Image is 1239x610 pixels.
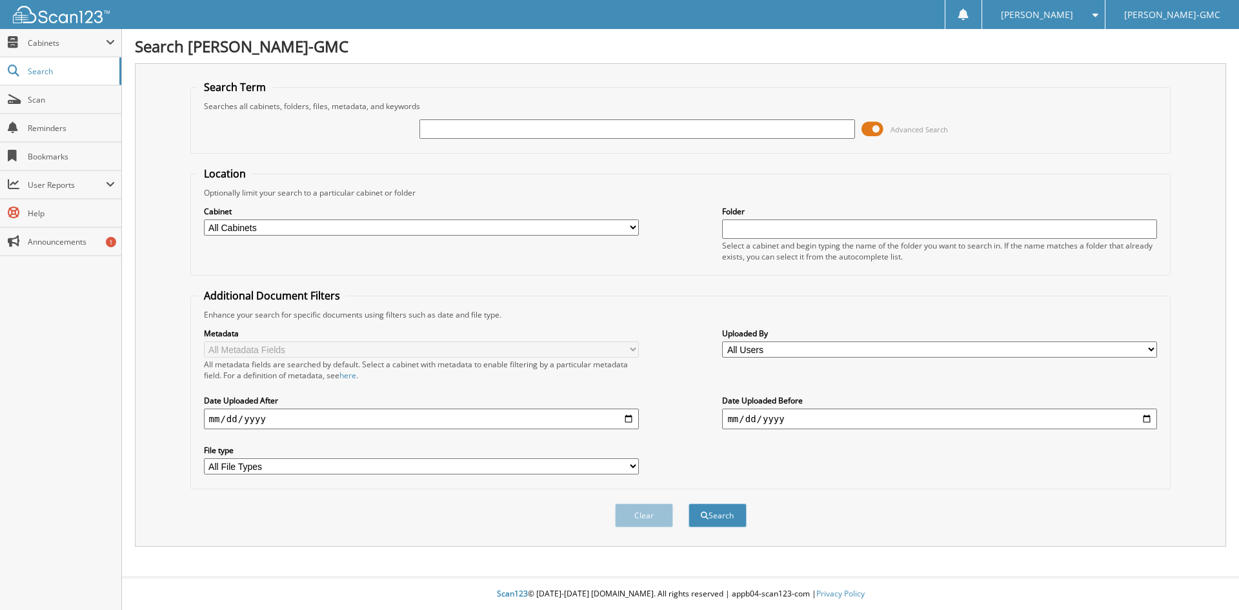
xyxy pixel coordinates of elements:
[204,445,639,456] label: File type
[122,578,1239,610] div: © [DATE]-[DATE] [DOMAIN_NAME]. All rights reserved | appb04-scan123-com |
[106,237,116,247] div: 1
[722,395,1157,406] label: Date Uploaded Before
[339,370,356,381] a: here
[722,240,1157,262] div: Select a cabinet and begin typing the name of the folder you want to search in. If the name match...
[197,309,1164,320] div: Enhance your search for specific documents using filters such as date and file type.
[204,206,639,217] label: Cabinet
[197,167,252,181] legend: Location
[722,206,1157,217] label: Folder
[204,328,639,339] label: Metadata
[28,94,115,105] span: Scan
[204,395,639,406] label: Date Uploaded After
[28,123,115,134] span: Reminders
[204,359,639,381] div: All metadata fields are searched by default. Select a cabinet with metadata to enable filtering b...
[722,409,1157,429] input: end
[615,503,673,527] button: Clear
[197,187,1164,198] div: Optionally limit your search to a particular cabinet or folder
[197,80,272,94] legend: Search Term
[28,208,115,219] span: Help
[28,236,115,247] span: Announcements
[197,289,347,303] legend: Additional Document Filters
[28,151,115,162] span: Bookmarks
[689,503,747,527] button: Search
[1124,11,1220,19] span: [PERSON_NAME]-GMC
[204,409,639,429] input: start
[1001,11,1073,19] span: [PERSON_NAME]
[28,66,113,77] span: Search
[722,328,1157,339] label: Uploaded By
[497,588,528,599] span: Scan123
[197,101,1164,112] div: Searches all cabinets, folders, files, metadata, and keywords
[13,6,110,23] img: scan123-logo-white.svg
[891,125,948,134] span: Advanced Search
[135,36,1226,57] h1: Search [PERSON_NAME]-GMC
[28,179,106,190] span: User Reports
[816,588,865,599] a: Privacy Policy
[28,37,106,48] span: Cabinets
